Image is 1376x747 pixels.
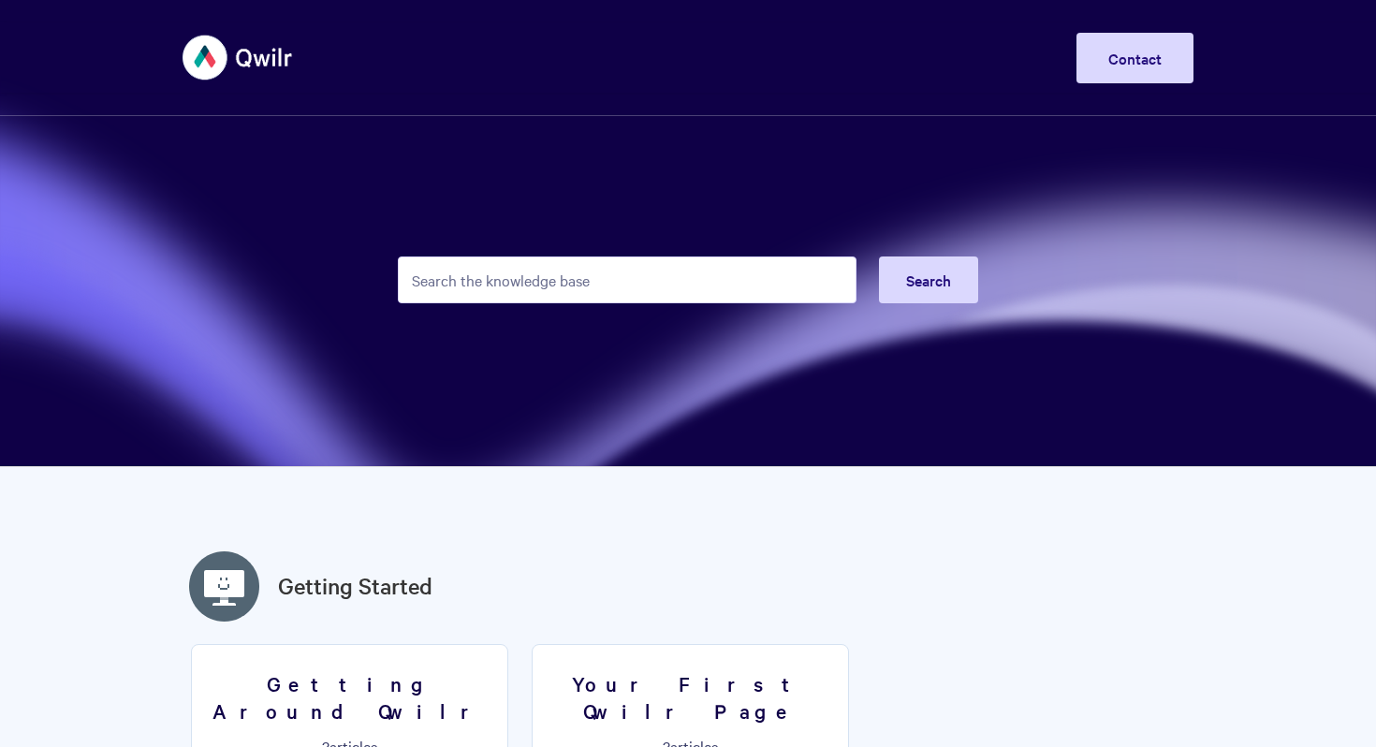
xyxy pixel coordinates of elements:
h3: Getting Around Qwilr [203,670,496,724]
a: Contact [1076,33,1193,83]
a: Getting Started [278,569,432,603]
h3: Your First Qwilr Page [544,670,837,724]
button: Search [879,256,978,303]
img: Qwilr Help Center [183,22,294,93]
input: Search the knowledge base [398,256,856,303]
span: Search [906,270,951,290]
